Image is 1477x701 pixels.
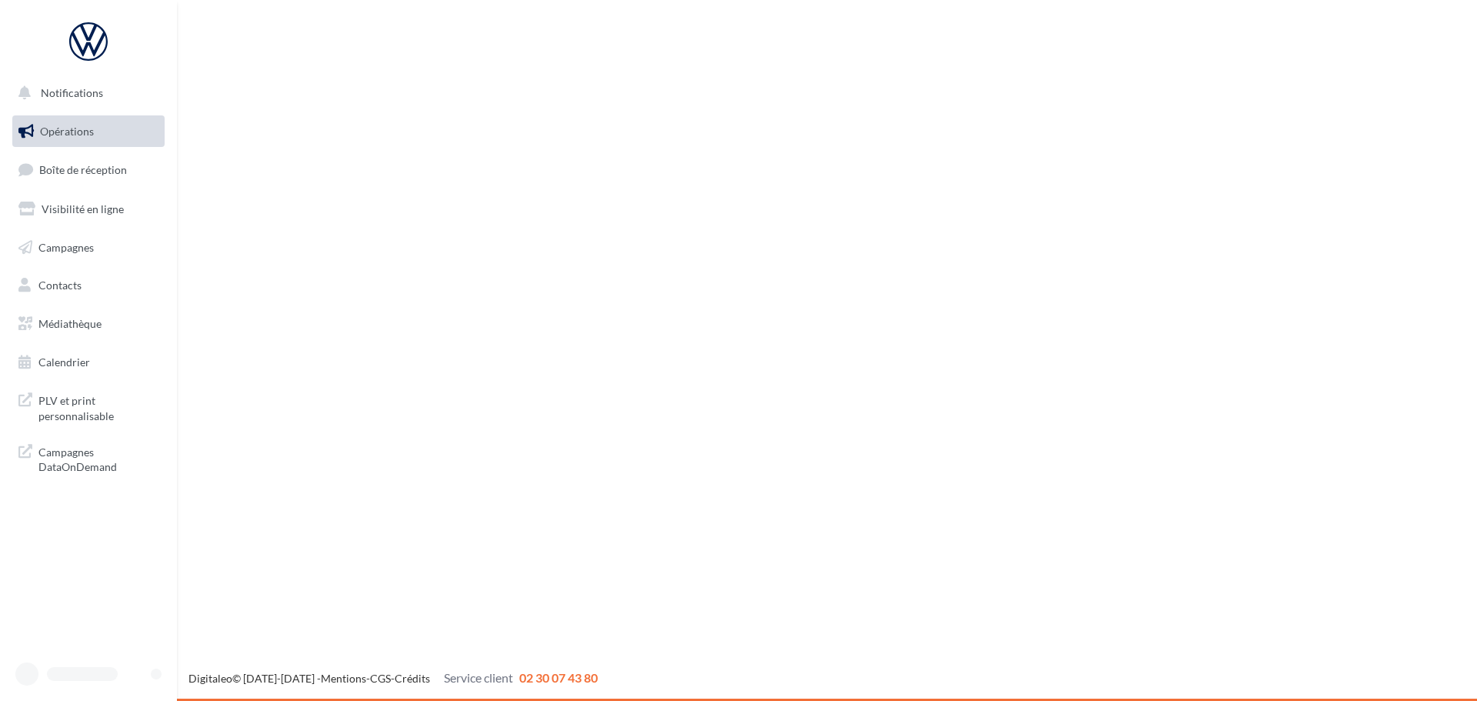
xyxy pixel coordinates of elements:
button: Notifications [9,77,162,109]
span: Visibilité en ligne [42,202,124,215]
a: Crédits [395,672,430,685]
a: Visibilité en ligne [9,193,168,225]
span: Notifications [41,86,103,99]
span: Campagnes DataOnDemand [38,442,158,475]
span: Service client [444,670,513,685]
span: Campagnes [38,240,94,253]
a: Campagnes [9,232,168,264]
span: Contacts [38,279,82,292]
a: Digitaleo [188,672,232,685]
a: Boîte de réception [9,153,168,186]
a: CGS [370,672,391,685]
span: 02 30 07 43 80 [519,670,598,685]
span: PLV et print personnalisable [38,390,158,423]
span: Opérations [40,125,94,138]
a: Médiathèque [9,308,168,340]
a: Campagnes DataOnDemand [9,436,168,481]
span: Calendrier [38,356,90,369]
a: Calendrier [9,346,168,379]
span: Médiathèque [38,317,102,330]
a: Contacts [9,269,168,302]
a: PLV et print personnalisable [9,384,168,429]
a: Opérations [9,115,168,148]
span: Boîte de réception [39,163,127,176]
a: Mentions [321,672,366,685]
span: © [DATE]-[DATE] - - - [188,672,598,685]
